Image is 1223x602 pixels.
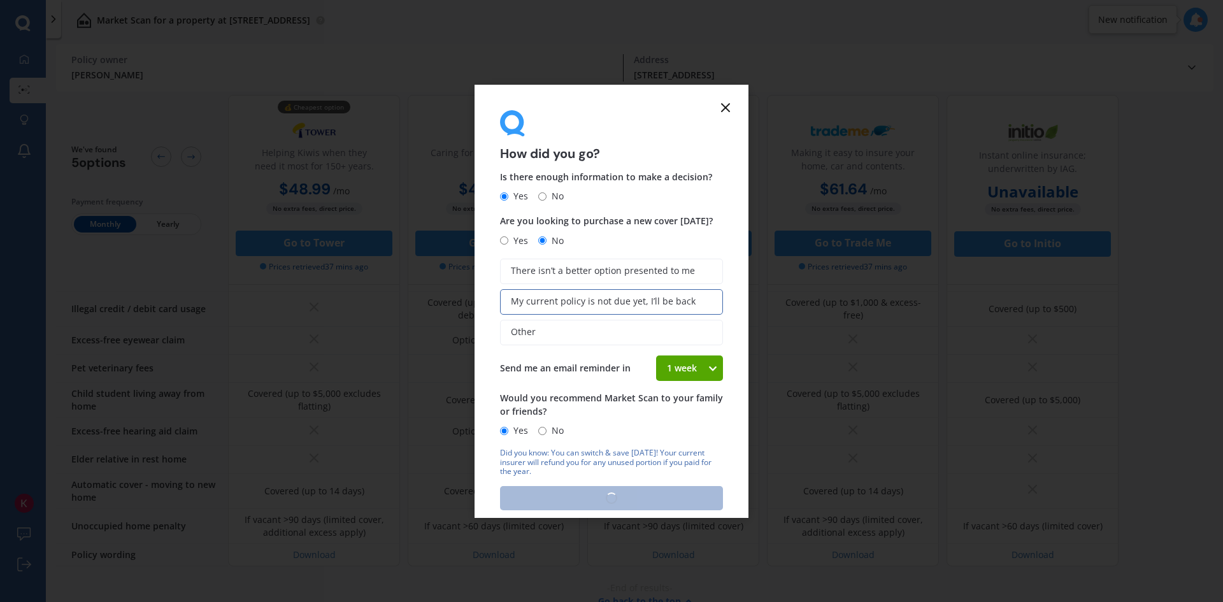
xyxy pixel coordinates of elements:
[500,236,508,245] input: Yes
[500,171,712,183] span: Is there enough information to make a decision?
[508,423,528,438] span: Yes
[656,355,707,381] div: 1 week
[547,189,564,204] span: No
[547,423,564,438] span: No
[508,233,528,248] span: Yes
[511,327,536,338] span: Other
[538,192,547,201] input: No
[547,233,564,248] span: No
[500,110,723,161] div: How did you go?
[511,266,695,276] span: There isn’t a better option presented to me
[500,448,723,476] div: Did you know: You can switch & save [DATE]! Your current insurer will refund you for any unused p...
[500,362,631,374] span: Send me an email reminder in
[500,215,713,227] span: Are you looking to purchase a new cover [DATE]?
[500,192,508,201] input: Yes
[500,427,508,435] input: Yes
[538,236,547,245] input: No
[511,296,696,307] span: My current policy is not due yet, I’ll be back
[500,392,723,417] span: Would you recommend Market Scan to your family or friends?
[538,427,547,435] input: No
[508,189,528,204] span: Yes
